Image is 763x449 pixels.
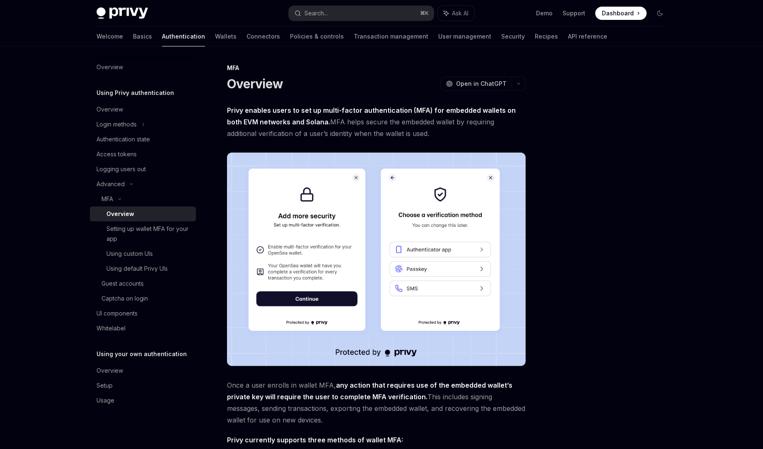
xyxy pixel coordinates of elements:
[227,104,526,139] span: MFA helps secure the embedded wallet by requiring additional verification of a user’s identity wh...
[97,119,137,129] div: Login methods
[97,366,123,376] div: Overview
[106,264,168,274] div: Using default Privy UIs
[106,249,153,259] div: Using custom UIs
[97,27,123,46] a: Welcome
[227,381,512,401] strong: any action that requires use of the embedded wallet’s private key will require the user to comple...
[90,147,196,162] a: Access tokens
[438,6,474,21] button: Ask AI
[90,306,196,321] a: UI components
[501,27,525,46] a: Security
[101,279,144,289] div: Guest accounts
[101,194,113,204] div: MFA
[227,436,403,444] strong: Privy currently supports three methods of wallet MFA:
[535,27,558,46] a: Recipes
[304,8,328,18] div: Search...
[227,153,526,366] img: images/MFA.png
[227,64,526,72] div: MFA
[90,60,196,75] a: Overview
[452,9,468,17] span: Ask AI
[653,7,666,20] button: Toggle dark mode
[227,379,526,426] span: Once a user enrolls in wallet MFA, This includes signing messages, sending transactions, exportin...
[97,149,137,159] div: Access tokens
[106,224,191,244] div: Setting up wallet MFA for your app
[90,246,196,261] a: Using custom UIs
[568,27,607,46] a: API reference
[456,80,507,88] span: Open in ChatGPT
[90,132,196,147] a: Authentication state
[97,7,148,19] img: dark logo
[90,291,196,306] a: Captcha on login
[97,62,123,72] div: Overview
[90,321,196,336] a: Whitelabel
[90,378,196,393] a: Setup
[215,27,237,46] a: Wallets
[106,209,134,219] div: Overview
[420,10,429,17] span: ⌘ K
[90,261,196,276] a: Using default Privy UIs
[101,294,148,303] div: Captcha on login
[441,77,512,91] button: Open in ChatGPT
[97,88,174,98] h5: Using Privy authentication
[90,206,196,221] a: Overview
[354,27,428,46] a: Transaction management
[595,7,647,20] a: Dashboard
[90,221,196,246] a: Setting up wallet MFA for your app
[90,393,196,408] a: Usage
[97,396,114,405] div: Usage
[97,134,150,144] div: Authentication state
[90,363,196,378] a: Overview
[97,323,126,333] div: Whitelabel
[438,27,491,46] a: User management
[97,179,125,189] div: Advanced
[97,308,138,318] div: UI components
[90,102,196,117] a: Overview
[602,9,634,17] span: Dashboard
[97,381,113,391] div: Setup
[90,276,196,291] a: Guest accounts
[290,27,344,46] a: Policies & controls
[97,349,187,359] h5: Using your own authentication
[289,6,434,21] button: Search...⌘K
[563,9,585,17] a: Support
[97,164,146,174] div: Logging users out
[97,104,123,114] div: Overview
[536,9,553,17] a: Demo
[246,27,280,46] a: Connectors
[133,27,152,46] a: Basics
[90,162,196,177] a: Logging users out
[162,27,205,46] a: Authentication
[227,76,283,91] h1: Overview
[227,106,516,126] strong: Privy enables users to set up multi-factor authentication (MFA) for embedded wallets on both EVM ...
